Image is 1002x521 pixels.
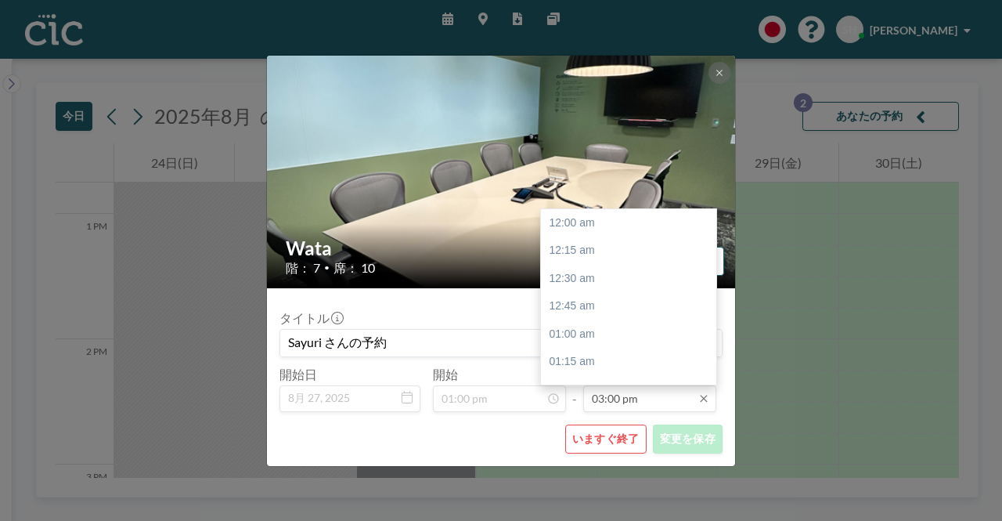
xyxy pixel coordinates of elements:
label: タイトル [279,310,342,326]
span: 席： 10 [333,260,375,276]
div: 01:00 am [541,320,724,349]
button: 変更を保存 [653,425,723,454]
span: • [324,262,330,273]
span: - [572,372,577,407]
label: 開始日 [279,367,317,382]
h2: Wata [286,237,718,260]
div: 12:00 am [541,209,724,237]
div: 01:30 am [541,376,724,404]
span: 階： 7 [286,260,320,276]
label: 開始 [433,367,458,382]
div: 12:30 am [541,265,724,293]
button: いますぐ終了 [565,425,647,454]
input: (タイトルなし) [280,330,722,356]
div: 12:15 am [541,237,724,265]
div: 12:45 am [541,292,724,320]
div: 01:15 am [541,348,724,376]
